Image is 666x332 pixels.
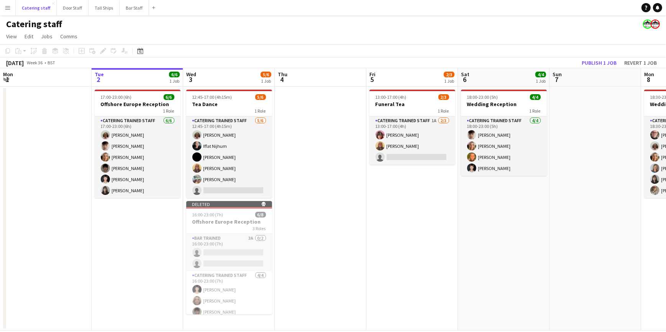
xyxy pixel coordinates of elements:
span: 6/6 [169,72,180,77]
span: 1 Role [255,108,266,114]
div: 1 Job [169,78,179,84]
span: Jobs [41,33,52,40]
span: 1 Role [530,108,541,114]
span: 8 [643,75,654,84]
span: Sat [461,71,469,78]
div: 1 Job [444,78,454,84]
span: 13:00-17:00 (4h) [376,94,407,100]
app-card-role: Catering trained staff1A2/313:00-17:00 (4h)[PERSON_NAME][PERSON_NAME] [369,116,455,165]
span: 6/6 [164,94,174,100]
span: 4 [277,75,287,84]
app-card-role: Catering trained staff4/418:00-23:00 (5h)[PERSON_NAME][PERSON_NAME][PERSON_NAME][PERSON_NAME] [461,116,547,176]
a: Edit [21,31,36,41]
span: 3 [185,75,196,84]
span: Fri [369,71,376,78]
button: Bar Staff [120,0,149,15]
span: View [6,33,17,40]
h3: Offshore Europe Reception [186,218,272,225]
div: Deleted [186,201,272,207]
span: 16:00-23:00 (7h) [192,212,223,218]
app-user-avatar: Beach Ballroom [651,20,660,29]
span: Tue [95,71,104,78]
button: Door Staff [57,0,89,15]
app-job-card: Deleted 16:00-23:00 (7h)6/8Offshore Europe Reception3 RolesBar trained3A0/216:00-23:00 (7h) Cater... [186,201,272,314]
span: Week 36 [25,60,44,65]
app-card-role: Catering trained staff6/617:00-23:00 (6h)[PERSON_NAME][PERSON_NAME][PERSON_NAME][PERSON_NAME][PER... [95,116,180,198]
span: Sun [553,71,562,78]
span: 1 Role [163,108,174,114]
span: 6 [460,75,469,84]
span: 7 [551,75,562,84]
span: 17:00-23:00 (6h) [101,94,132,100]
h3: Wedding Reception [461,101,547,108]
span: 2 [94,75,104,84]
span: Wed [186,71,196,78]
app-card-role: Catering trained staff4/416:00-23:00 (7h)[PERSON_NAME][PERSON_NAME][PERSON_NAME] [186,271,272,330]
span: 5 [368,75,376,84]
div: [DATE] [6,59,24,67]
app-job-card: 12:45-17:00 (4h15m)5/6Tea Dance1 RoleCatering trained staff5/612:45-17:00 (4h15m)[PERSON_NAME]Iff... [186,90,272,198]
div: 1 Job [536,78,546,84]
app-card-role: Bar trained3A0/216:00-23:00 (7h) [186,234,272,271]
span: 2/3 [438,94,449,100]
button: Revert 1 job [621,58,660,68]
app-job-card: 13:00-17:00 (4h)2/3Funeral Tea1 RoleCatering trained staff1A2/313:00-17:00 (4h)[PERSON_NAME][PERS... [369,90,455,165]
app-user-avatar: Beach Ballroom [643,20,652,29]
app-card-role: Catering trained staff5/612:45-17:00 (4h15m)[PERSON_NAME]Iffat Nijhum[PERSON_NAME][PERSON_NAME][P... [186,116,272,198]
h3: Funeral Tea [369,101,455,108]
h3: Tea Dance [186,101,272,108]
button: Tall Ships [89,0,120,15]
span: 4/4 [535,72,546,77]
span: 5/6 [261,72,271,77]
span: 5/6 [255,94,266,100]
span: 4/4 [530,94,541,100]
span: 18:00-23:00 (5h) [467,94,498,100]
span: 3 Roles [253,226,266,231]
div: 1 Job [261,78,271,84]
span: Edit [25,33,33,40]
span: Mon [644,71,654,78]
span: 6/8 [255,212,266,218]
span: 12:45-17:00 (4h15m) [192,94,232,100]
a: Jobs [38,31,56,41]
span: Comms [60,33,77,40]
span: 1 [2,75,13,84]
h3: Offshore Europe Reception [95,101,180,108]
app-job-card: 18:00-23:00 (5h)4/4Wedding Reception1 RoleCatering trained staff4/418:00-23:00 (5h)[PERSON_NAME][... [461,90,547,176]
button: Publish 1 job [579,58,620,68]
button: Catering staff [16,0,57,15]
a: Comms [57,31,80,41]
span: 2/3 [444,72,454,77]
div: BST [48,60,55,65]
app-job-card: 17:00-23:00 (6h)6/6Offshore Europe Reception1 RoleCatering trained staff6/617:00-23:00 (6h)[PERSO... [95,90,180,198]
span: Thu [278,71,287,78]
a: View [3,31,20,41]
span: Mon [3,71,13,78]
span: 1 Role [438,108,449,114]
h1: Catering staff [6,18,62,30]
